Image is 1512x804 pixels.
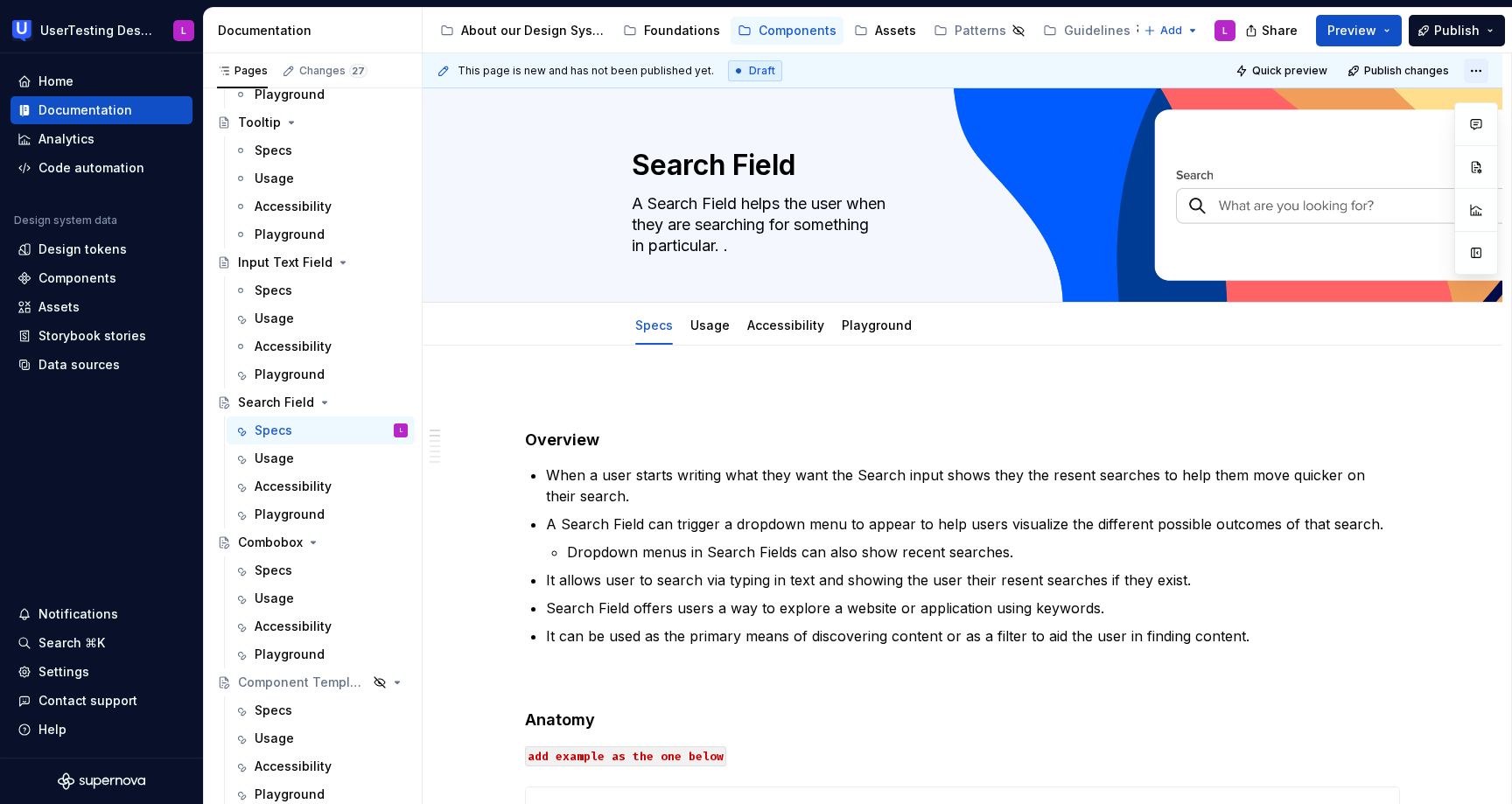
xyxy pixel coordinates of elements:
span: Preview [1327,22,1376,39]
button: Help [10,716,192,744]
a: Design tokens [10,235,192,263]
a: Input Text Field [210,248,415,276]
div: Patterns [955,22,1006,39]
a: Search Field [210,388,415,416]
button: UserTesting Design SystemL [3,11,199,49]
a: Combobox [210,528,415,556]
button: Preview [1316,15,1402,46]
a: Home [10,67,192,95]
button: Add [1138,18,1204,43]
p: It allows user to search via typing in text and showing the user their resent searches if they ex... [546,570,1400,591]
a: Supernova Logo [58,773,145,790]
div: Tooltip [238,114,281,131]
div: Specs [255,282,292,299]
div: Help [38,721,66,738]
a: Accessibility [227,192,415,220]
textarea: A Search Field helps the user when they are searching for something in particular. . [628,190,1290,260]
div: Playground [255,366,325,383]
a: Analytics [10,125,192,153]
div: Search ⌘K [38,634,105,652]
a: Assets [847,17,923,45]
div: Accessibility [255,198,332,215]
span: This page is new and has not been published yet. [458,64,714,78]
img: 41adf70f-fc1c-4662-8e2d-d2ab9c673b1b.png [12,20,33,41]
a: Specs [227,276,415,304]
div: Notifications [38,605,118,623]
div: Specs [628,306,680,343]
a: Playground [227,360,415,388]
div: Settings [38,663,89,681]
div: Usage [255,730,294,747]
div: L [181,24,186,38]
div: Usage [255,450,294,467]
div: Page tree [433,13,1135,48]
a: Usage [227,584,415,612]
p: A Search Field can trigger a dropdown menu to appear to help users visualize the different possib... [546,514,1400,535]
a: Playground [227,220,415,248]
div: Assets [875,22,916,39]
button: Share [1236,15,1309,46]
div: Playground [835,306,919,343]
div: Playground [255,646,325,663]
div: Component Template [238,674,367,691]
div: Components [38,269,116,287]
a: Guidelines [1036,17,1157,45]
a: Data sources [10,351,192,379]
h4: Anatomy [525,710,1400,731]
a: SpecsL [227,416,415,444]
code: add example as the one below [525,746,726,766]
a: Code automation [10,154,192,182]
div: Documentation [38,101,132,119]
span: Share [1262,22,1298,39]
button: Publish [1409,15,1505,46]
div: UserTesting Design System [40,22,152,39]
button: Notifications [10,600,192,628]
div: Accessibility [255,338,332,355]
a: Accessibility [227,752,415,780]
a: Accessibility [227,612,415,640]
a: Assets [10,293,192,321]
span: Add [1160,24,1182,38]
div: Usage [255,170,294,187]
div: Design system data [14,213,117,227]
div: Analytics [38,130,94,148]
span: Publish [1434,22,1480,39]
div: Playground [255,786,325,803]
div: Search Field [238,394,314,411]
a: Documentation [10,96,192,124]
a: Settings [10,658,192,686]
button: Search ⌘K [10,629,192,657]
a: Usage [227,444,415,472]
p: Dropdown menus in Search Fields can also show recent searches. [567,542,1400,563]
a: Usage [227,724,415,752]
div: Contact support [38,692,137,710]
div: Usage [255,590,294,607]
div: L [400,422,402,439]
a: Usage [690,318,730,332]
div: L [1222,24,1228,38]
div: Specs [255,562,292,579]
div: Usage [683,306,737,343]
a: Storybook stories [10,322,192,350]
span: 27 [349,64,367,78]
div: Accessibility [255,478,332,495]
a: Usage [227,304,415,332]
a: Patterns [927,17,1032,45]
span: Publish changes [1364,64,1449,78]
a: Accessibility [227,472,415,500]
button: Quick preview [1230,59,1335,83]
div: Usage [255,310,294,327]
div: Code automation [38,159,144,177]
p: It can be used as the primary means of discovering content or as a filter to aid the user in find... [546,626,1400,647]
a: Accessibility [227,332,415,360]
div: Combobox [238,534,303,551]
a: Playground [842,318,912,332]
div: Specs [255,142,292,159]
div: Storybook stories [38,327,146,345]
div: Guidelines [1064,22,1130,39]
a: Playground [227,640,415,668]
textarea: Search Field [628,144,1290,186]
a: Playground [227,80,415,108]
div: Changes [299,64,367,78]
button: Contact support [10,687,192,715]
